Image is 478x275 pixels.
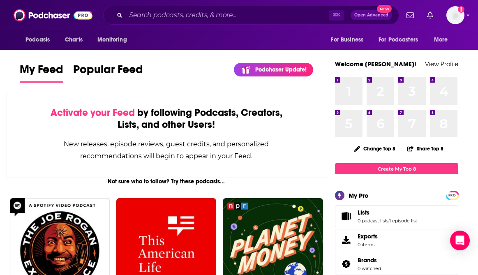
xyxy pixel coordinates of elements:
a: Create My Top 8 [335,163,458,174]
button: Open AdvancedNew [351,10,392,20]
button: Change Top 8 [349,143,400,154]
span: Exports [358,233,378,240]
button: open menu [428,32,458,48]
a: Brands [358,257,381,264]
button: Show profile menu [446,6,464,24]
button: open menu [92,32,137,48]
span: Lists [335,205,458,227]
button: open menu [20,32,60,48]
span: Podcasts [25,34,50,46]
span: Brands [358,257,377,264]
div: My Pro [349,192,369,199]
img: User Profile [446,6,464,24]
span: Logged in as kkitamorn [446,6,464,24]
span: Brands [335,253,458,275]
span: Popular Feed [73,62,143,81]
div: New releases, episode reviews, guest credits, and personalized recommendations will begin to appe... [48,138,285,162]
button: open menu [325,32,374,48]
p: Podchaser Update! [255,66,307,73]
input: Search podcasts, credits, & more... [126,9,329,22]
a: 0 watched [358,266,381,271]
a: Lists [338,210,354,222]
span: 0 items [358,242,378,247]
span: Activate your Feed [51,106,135,119]
a: Exports [335,229,458,251]
button: Share Top 8 [407,141,444,157]
a: PRO [447,192,457,198]
svg: Add a profile image [458,6,464,13]
span: ⌘ K [329,10,344,21]
span: For Podcasters [379,34,418,46]
button: open menu [373,32,430,48]
a: Charts [60,32,88,48]
img: Podchaser - Follow, Share and Rate Podcasts [14,7,92,23]
div: Search podcasts, credits, & more... [103,6,399,25]
div: Open Intercom Messenger [450,231,470,250]
span: , [388,218,389,224]
span: Exports [338,234,354,246]
a: Lists [358,209,417,216]
a: Show notifications dropdown [424,8,436,22]
div: Not sure who to follow? Try these podcasts... [7,178,326,185]
div: by following Podcasts, Creators, Lists, and other Users! [48,107,285,131]
span: New [377,5,392,13]
span: Monitoring [97,34,127,46]
a: 1 episode list [389,218,417,224]
span: For Business [331,34,363,46]
a: 0 podcast lists [358,218,388,224]
a: Show notifications dropdown [403,8,417,22]
span: Open Advanced [354,13,388,17]
a: My Feed [20,62,63,83]
span: More [434,34,448,46]
a: View Profile [425,60,458,68]
a: Brands [338,258,354,270]
a: Welcome [PERSON_NAME]! [335,60,416,68]
a: Popular Feed [73,62,143,83]
span: Lists [358,209,369,216]
span: Charts [65,34,83,46]
span: My Feed [20,62,63,81]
